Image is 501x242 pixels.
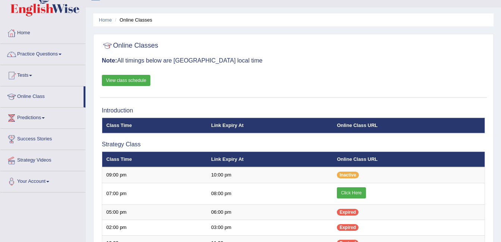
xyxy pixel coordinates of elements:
[337,187,366,198] a: Click Here
[207,183,333,204] td: 08:00 pm
[0,108,85,126] a: Predictions
[337,172,359,178] span: Inactive
[207,204,333,220] td: 06:00 pm
[207,167,333,183] td: 10:00 pm
[102,141,485,148] h3: Strategy Class
[102,107,485,114] h3: Introduction
[207,220,333,236] td: 03:00 pm
[102,220,207,236] td: 02:00 pm
[207,118,333,133] th: Link Expiry At
[333,152,485,167] th: Online Class URL
[113,16,152,23] li: Online Classes
[337,224,358,231] span: Expired
[207,152,333,167] th: Link Expiry At
[102,57,485,64] h3: All timings below are [GEOGRAPHIC_DATA] local time
[333,118,485,133] th: Online Class URL
[99,17,112,23] a: Home
[0,23,85,41] a: Home
[0,65,85,84] a: Tests
[0,86,84,105] a: Online Class
[0,129,85,147] a: Success Stories
[102,204,207,220] td: 05:00 pm
[102,183,207,204] td: 07:00 pm
[102,57,117,64] b: Note:
[102,118,207,133] th: Class Time
[0,44,85,63] a: Practice Questions
[337,209,358,216] span: Expired
[0,171,85,190] a: Your Account
[102,75,150,86] a: View class schedule
[102,40,158,51] h2: Online Classes
[102,152,207,167] th: Class Time
[0,150,85,169] a: Strategy Videos
[102,167,207,183] td: 09:00 pm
